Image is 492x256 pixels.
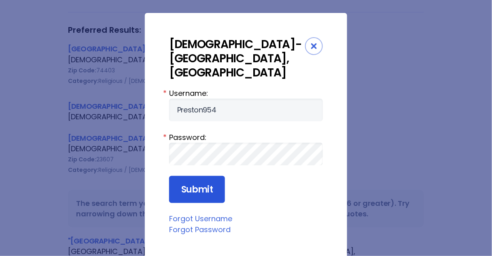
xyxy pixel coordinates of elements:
[169,88,323,99] label: Username:
[169,176,225,203] input: Submit
[169,37,305,80] div: [DEMOGRAPHIC_DATA]-[GEOGRAPHIC_DATA], [GEOGRAPHIC_DATA]
[169,224,231,235] a: Forgot Password
[305,37,323,55] div: Close
[169,214,232,224] a: Forgot Username
[169,132,323,143] label: Password:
